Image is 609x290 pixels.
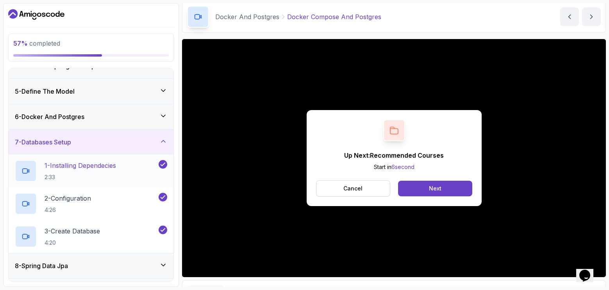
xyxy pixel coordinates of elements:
[560,7,579,26] button: previous content
[15,261,68,270] h3: 8 - Spring Data Jpa
[9,130,173,155] button: 7-Databases Setup
[344,163,444,171] p: Start in
[15,87,75,96] h3: 5 - Define The Model
[8,8,64,21] a: Dashboard
[9,104,173,129] button: 6-Docker And Postgres
[215,12,279,21] p: Docker And Postgres
[9,79,173,104] button: 5-Define The Model
[13,39,60,47] span: completed
[429,185,441,192] div: Next
[316,180,391,197] button: Cancel
[13,39,28,47] span: 57 %
[45,194,91,203] p: 2 - Configuration
[391,164,414,170] span: 6 second
[15,193,167,215] button: 2-Configuration4:26
[344,151,444,160] p: Up Next: Recommended Courses
[343,185,363,192] p: Cancel
[15,226,167,247] button: 3-Create Database4:20
[45,161,116,170] p: 1 - Installing Dependecies
[15,160,167,182] button: 1-Installing Dependecies2:33
[15,112,84,121] h3: 6 - Docker And Postgres
[45,173,116,181] p: 2:33
[9,253,173,278] button: 8-Spring Data Jpa
[576,259,601,282] iframe: chat widget
[398,181,472,196] button: Next
[15,137,71,147] h3: 7 - Databases Setup
[45,239,100,247] p: 4:20
[45,206,91,214] p: 4:26
[582,7,601,26] button: next content
[287,12,381,21] p: Docker Compose And Postgres
[45,226,100,236] p: 3 - Create Database
[182,39,606,277] iframe: 5 - Docker Compose and Postgres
